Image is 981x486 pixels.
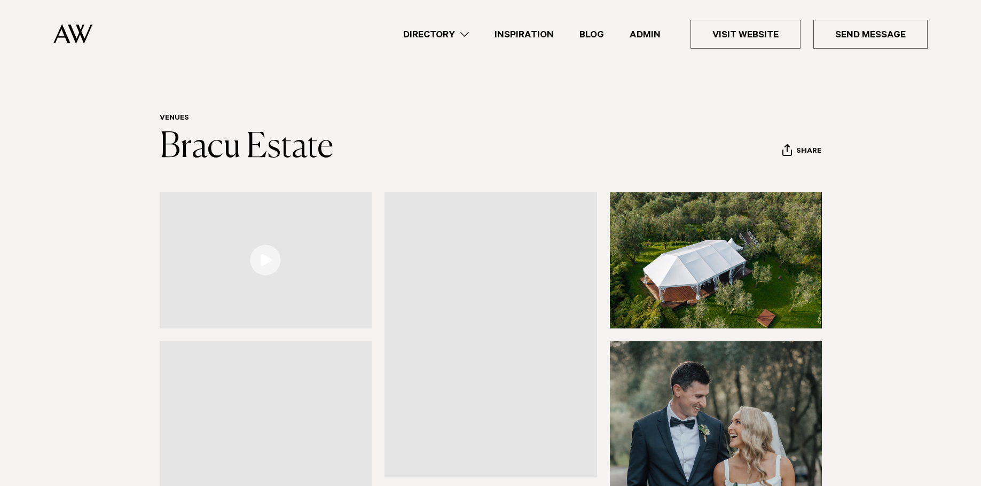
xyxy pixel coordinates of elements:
[796,147,821,157] span: Share
[53,24,92,44] img: Auckland Weddings Logo
[160,114,189,123] a: Venues
[617,27,673,42] a: Admin
[390,27,482,42] a: Directory
[690,20,801,49] a: Visit Website
[610,192,822,328] img: marquee wedding bracu estate
[782,144,822,160] button: Share
[813,20,928,49] a: Send Message
[160,130,333,164] a: Bracu Estate
[567,27,617,42] a: Blog
[482,27,567,42] a: Inspiration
